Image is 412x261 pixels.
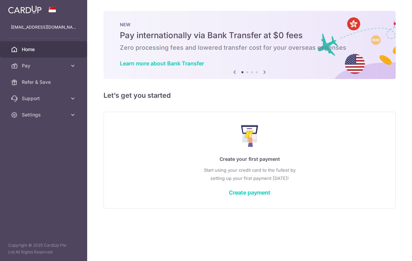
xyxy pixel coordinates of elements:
[104,11,396,79] img: Bank transfer banner
[22,95,67,102] span: Support
[120,30,379,41] h5: Pay internationally via Bank Transfer at $0 fees
[22,46,67,53] span: Home
[117,155,382,163] p: Create your first payment
[120,60,204,67] a: Learn more about Bank Transfer
[117,166,382,182] p: Start using your credit card to the fullest by setting up your first payment [DATE]!
[229,189,270,196] a: Create payment
[8,5,42,14] img: CardUp
[22,79,67,86] span: Refer & Save
[104,90,396,101] h5: Let’s get you started
[22,62,67,69] span: Pay
[11,24,76,31] p: [EMAIL_ADDRESS][DOMAIN_NAME]
[22,111,67,118] span: Settings
[120,22,379,27] p: NEW
[120,44,379,52] h6: Zero processing fees and lowered transfer cost for your overseas expenses
[241,125,258,147] img: Make Payment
